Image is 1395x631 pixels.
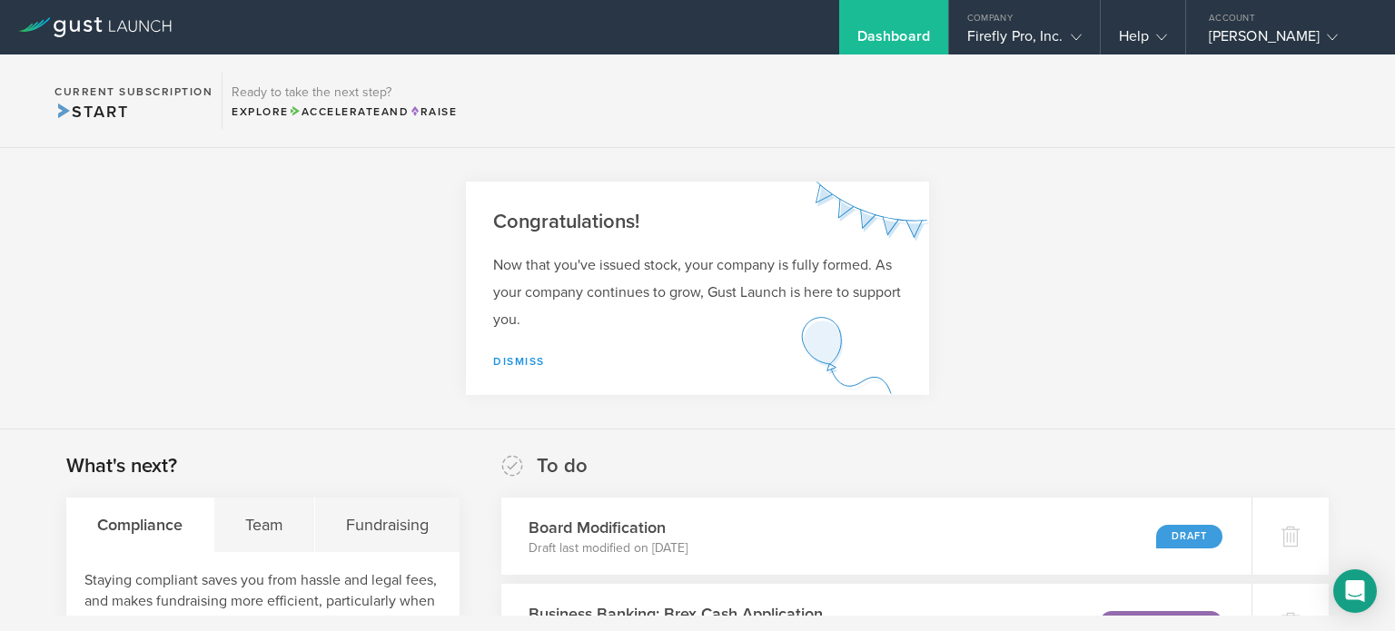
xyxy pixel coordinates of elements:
[222,73,466,129] div: Ready to take the next step?ExploreAccelerateandRaise
[289,105,410,118] span: and
[289,105,381,118] span: Accelerate
[315,498,460,552] div: Fundraising
[529,516,688,539] h3: Board Modification
[501,498,1252,575] div: Board ModificationDraft last modified on [DATE]Draft
[409,105,457,118] span: Raise
[537,453,588,479] h2: To do
[232,104,457,120] div: Explore
[214,498,315,552] div: Team
[529,539,688,557] p: Draft last modified on [DATE]
[1119,27,1167,54] div: Help
[493,251,902,333] p: Now that you've issued stock, your company is fully formed. As your company continues to grow, Gu...
[857,27,930,54] div: Dashboard
[1333,569,1377,613] div: Open Intercom Messenger
[1156,525,1222,548] div: Draft
[54,86,213,97] h2: Current Subscription
[493,209,902,235] h2: Congratulations!
[493,355,545,368] a: Dismiss
[66,453,177,479] h2: What's next?
[66,498,214,552] div: Compliance
[1209,27,1363,54] div: [PERSON_NAME]
[967,27,1082,54] div: Firefly Pro, Inc.
[529,602,823,626] h3: Business Banking: Brex Cash Application
[232,86,457,99] h3: Ready to take the next step?
[54,102,128,122] span: Start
